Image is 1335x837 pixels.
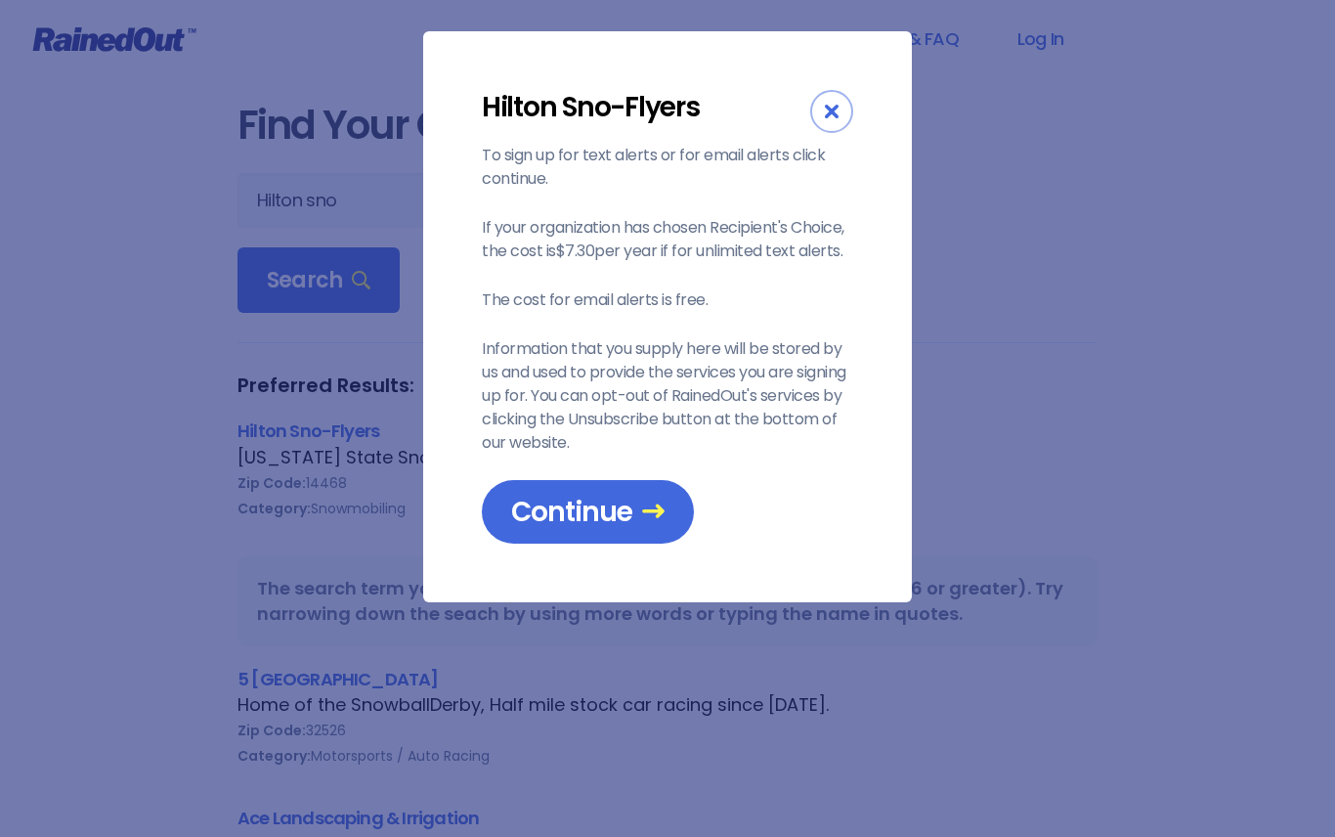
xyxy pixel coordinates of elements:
[482,144,853,191] p: To sign up for text alerts or for email alerts click continue.
[482,216,853,263] p: If your organization has chosen Recipient's Choice, the cost is $7.30 per year if for unlimited t...
[482,337,853,455] p: Information that you supply here will be stored by us and used to provide the services you are si...
[810,90,853,133] div: Close
[511,495,665,529] span: Continue
[482,90,810,124] div: Hilton Sno-Flyers
[482,288,853,312] p: The cost for email alerts is free.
